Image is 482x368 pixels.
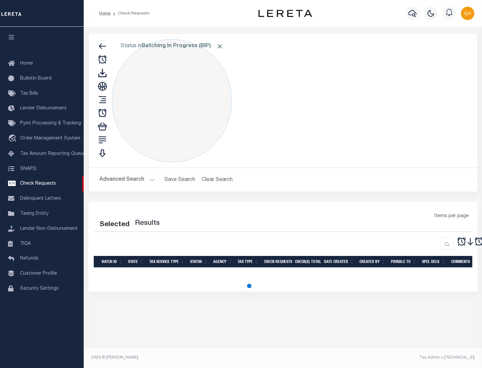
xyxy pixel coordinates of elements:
[20,226,78,231] span: Lender Non-Disbursement
[20,211,49,216] span: Taxing Entity
[199,173,236,186] button: Clear Search
[99,11,110,15] a: Home
[147,256,187,268] th: Tax Service Type
[110,10,150,16] li: Check Requests
[20,166,36,171] span: SNAPQ
[86,355,283,361] div: 2025 © [PERSON_NAME].
[258,10,312,17] img: logo-dark.svg
[321,256,357,268] th: Date Created
[187,256,211,268] th: Status
[20,271,57,276] span: Customer Profile
[461,7,474,20] img: svg+xml;base64,PHN2ZyB4bWxucz0iaHR0cDovL3d3dy53My5vcmcvMjAwMC9zdmciIHBvaW50ZXItZXZlbnRzPSJub25lIi...
[20,241,31,246] span: TIQA
[292,256,321,268] th: Check(s) Total
[449,256,479,268] th: Comments
[20,286,59,291] span: Security Settings
[20,61,33,66] span: Home
[20,136,80,141] span: Order Management System
[99,173,155,186] button: Advanced Search
[357,256,388,268] th: Created By
[434,213,469,220] span: Items per page
[211,256,235,268] th: Agency
[20,181,56,186] span: Check Requests
[20,106,67,111] span: Lender Disbursement
[288,355,475,361] div: Tax Admin v.[TECHNICAL_ID]
[20,91,38,96] span: Tax Bills
[235,256,261,268] th: Tax Type
[142,43,223,49] b: Batching In Progress (BIP)
[112,39,232,162] div: Click to Edit
[20,196,61,201] span: Delinquent Letters
[160,173,199,186] button: Save Search
[388,256,419,268] th: Payable To
[99,219,130,230] div: Selected
[20,152,85,156] span: Tax Amount Reporting Queue
[20,121,81,126] span: Pymt Processing & Tracking
[126,256,147,268] th: State
[419,256,449,268] th: Spcl Delv.
[20,256,38,261] span: Refunds
[135,218,160,229] label: Results
[20,76,52,81] span: Bulletin Board
[8,134,19,143] i: travel_explore
[261,256,292,268] th: Check Requests
[99,256,126,268] th: Batch Id
[216,43,223,50] span: Click to Remove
